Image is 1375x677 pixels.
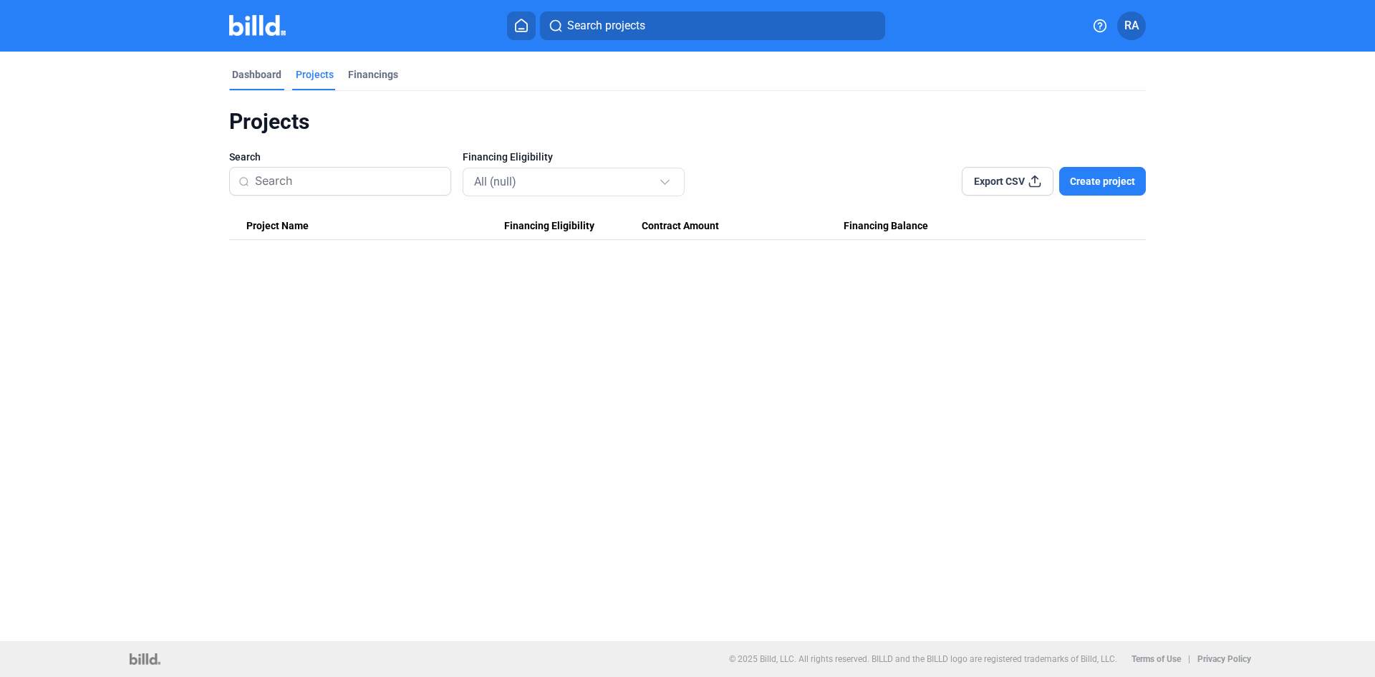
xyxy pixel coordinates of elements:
[1070,174,1135,188] span: Create project
[729,654,1117,664] p: © 2025 Billd, LLC. All rights reserved. BILLD and the BILLD logo are registered trademarks of Bil...
[1117,11,1146,40] button: RA
[296,67,334,82] div: Projects
[229,108,1146,135] div: Projects
[504,220,594,233] span: Financing Eligibility
[246,220,504,233] div: Project Name
[504,220,642,233] div: Financing Eligibility
[1132,654,1181,664] b: Terms of Use
[962,167,1053,196] button: Export CSV
[474,175,516,188] mat-select-trigger: All (null)
[1197,654,1251,664] b: Privacy Policy
[1188,654,1190,664] p: |
[348,67,398,82] div: Financings
[844,220,928,233] span: Financing Balance
[246,220,309,233] span: Project Name
[130,653,160,665] img: logo
[1059,167,1146,196] button: Create project
[974,174,1025,188] span: Export CSV
[567,17,645,34] span: Search projects
[642,220,844,233] div: Contract Amount
[232,67,281,82] div: Dashboard
[229,150,261,164] span: Search
[463,150,553,164] span: Financing Eligibility
[540,11,885,40] button: Search projects
[229,15,286,36] img: Billd Company Logo
[844,220,1046,233] div: Financing Balance
[255,166,442,196] input: Search
[1124,17,1139,34] span: RA
[642,220,719,233] span: Contract Amount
